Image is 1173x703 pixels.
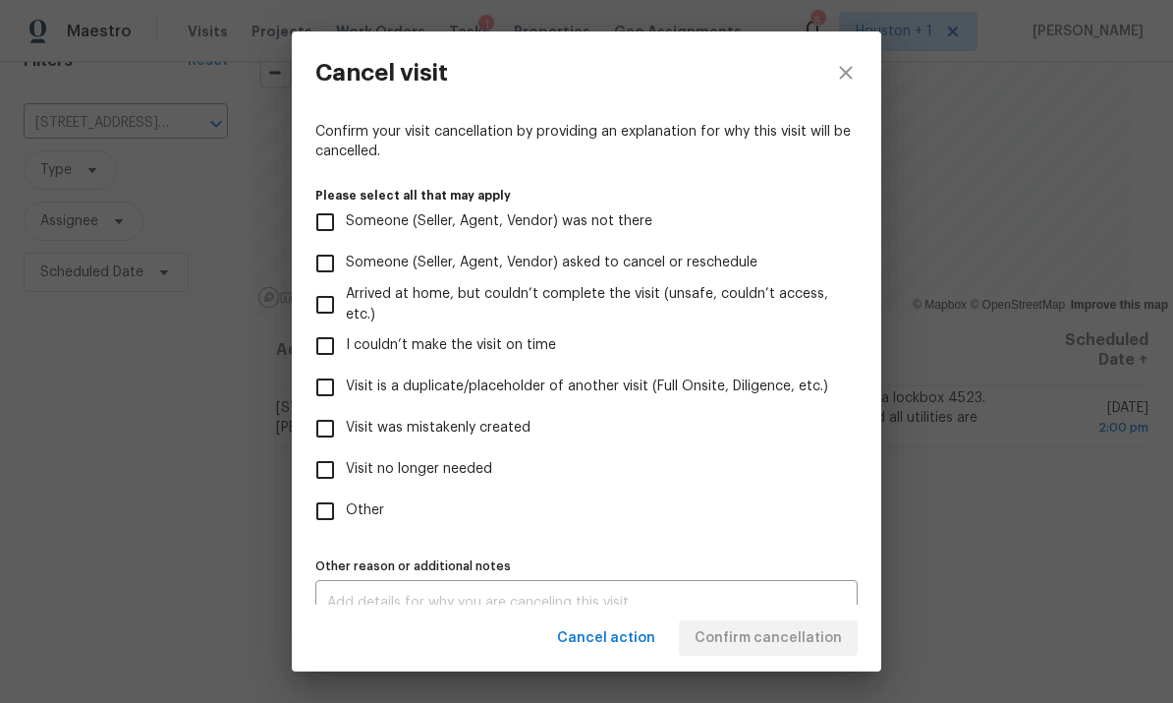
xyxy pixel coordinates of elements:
label: Other reason or additional notes [315,560,858,572]
button: close [810,31,881,114]
span: Someone (Seller, Agent, Vendor) was not there [346,211,652,232]
span: Visit no longer needed [346,459,492,480]
span: Someone (Seller, Agent, Vendor) asked to cancel or reschedule [346,253,757,273]
span: I couldn’t make the visit on time [346,335,556,356]
span: Other [346,500,384,521]
span: Cancel action [557,626,655,651]
h3: Cancel visit [315,59,448,87]
button: Cancel action [549,620,663,657]
span: Arrived at home, but couldn’t complete the visit (unsafe, couldn’t access, etc.) [346,284,842,325]
label: Please select all that may apply [315,190,858,202]
span: Confirm your visit cancellation by providing an explanation for why this visit will be cancelled. [315,122,858,161]
span: Visit was mistakenly created [346,418,531,439]
span: Visit is a duplicate/placeholder of another visit (Full Onsite, Diligence, etc.) [346,377,828,397]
